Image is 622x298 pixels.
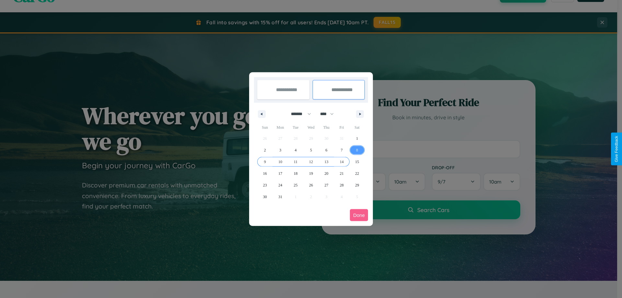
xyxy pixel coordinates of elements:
[355,168,359,179] span: 22
[278,156,282,168] span: 10
[319,168,334,179] button: 20
[278,191,282,203] span: 31
[272,168,288,179] button: 17
[257,156,272,168] button: 9
[319,144,334,156] button: 6
[319,179,334,191] button: 27
[340,168,344,179] span: 21
[356,144,358,156] span: 8
[263,191,267,203] span: 30
[257,179,272,191] button: 23
[263,179,267,191] span: 23
[288,122,303,133] span: Tue
[288,179,303,191] button: 25
[356,133,358,144] span: 1
[341,144,343,156] span: 7
[303,144,318,156] button: 5
[340,179,344,191] span: 28
[324,168,328,179] span: 20
[350,179,365,191] button: 29
[295,144,297,156] span: 4
[334,144,349,156] button: 7
[350,122,365,133] span: Sat
[257,144,272,156] button: 2
[263,168,267,179] span: 16
[334,156,349,168] button: 14
[288,156,303,168] button: 11
[303,122,318,133] span: Wed
[303,168,318,179] button: 19
[272,144,288,156] button: 3
[355,156,359,168] span: 15
[324,156,328,168] span: 13
[309,168,313,179] span: 19
[288,168,303,179] button: 18
[272,191,288,203] button: 31
[319,122,334,133] span: Thu
[272,156,288,168] button: 10
[614,136,619,162] div: Give Feedback
[324,179,328,191] span: 27
[279,144,281,156] span: 3
[278,179,282,191] span: 24
[334,179,349,191] button: 28
[294,156,298,168] span: 11
[264,156,266,168] span: 9
[334,122,349,133] span: Fri
[303,179,318,191] button: 26
[350,209,368,221] button: Done
[309,179,313,191] span: 26
[350,133,365,144] button: 1
[334,168,349,179] button: 21
[257,191,272,203] button: 30
[355,179,359,191] span: 29
[272,122,288,133] span: Mon
[294,179,298,191] span: 25
[257,122,272,133] span: Sun
[350,168,365,179] button: 22
[340,156,344,168] span: 14
[350,156,365,168] button: 15
[288,144,303,156] button: 4
[264,144,266,156] span: 2
[278,168,282,179] span: 17
[310,144,312,156] span: 5
[325,144,327,156] span: 6
[257,168,272,179] button: 16
[294,168,298,179] span: 18
[319,156,334,168] button: 13
[303,156,318,168] button: 12
[272,179,288,191] button: 24
[309,156,313,168] span: 12
[350,144,365,156] button: 8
